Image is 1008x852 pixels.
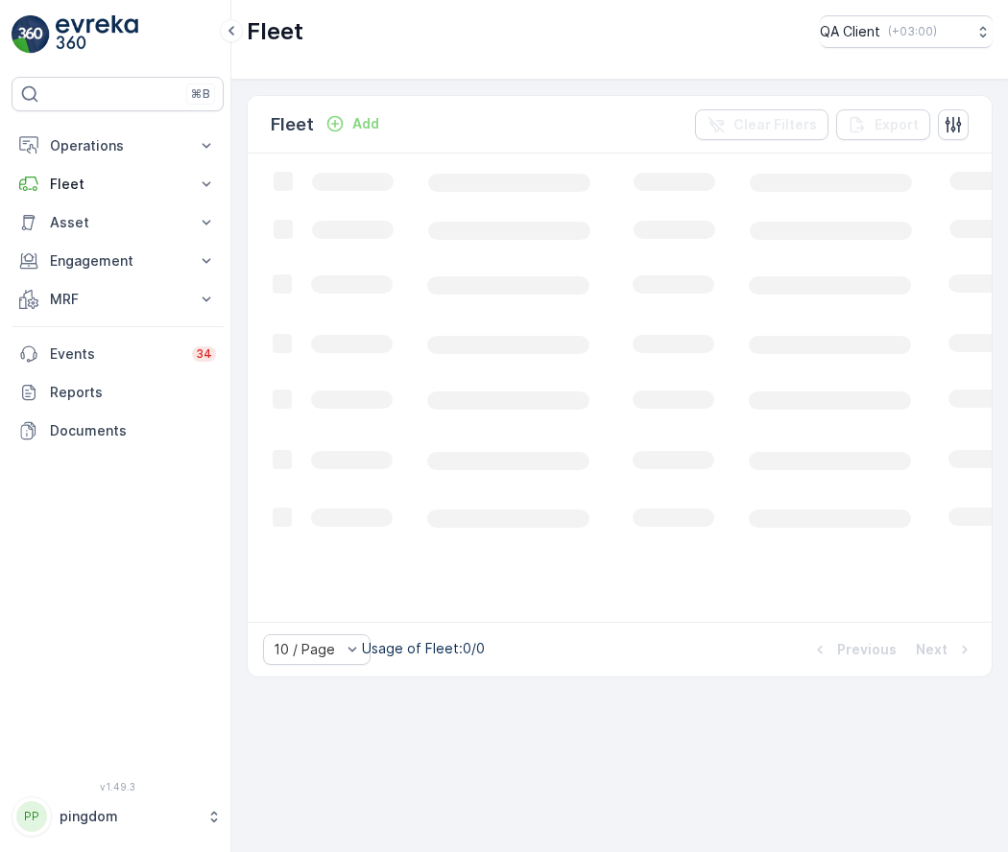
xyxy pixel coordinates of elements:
[352,114,379,133] p: Add
[50,175,185,194] p: Fleet
[12,781,224,793] span: v 1.49.3
[875,115,919,134] p: Export
[60,807,197,826] p: pingdom
[271,111,314,138] p: Fleet
[808,638,899,661] button: Previous
[50,290,185,309] p: MRF
[12,280,224,319] button: MRF
[196,346,212,362] p: 34
[16,801,47,832] div: PP
[12,203,224,242] button: Asset
[56,15,138,54] img: logo_light-DOdMpM7g.png
[247,16,303,47] p: Fleet
[50,213,185,232] p: Asset
[916,640,948,659] p: Next
[733,115,817,134] p: Clear Filters
[820,22,880,41] p: QA Client
[820,15,993,48] button: QA Client(+03:00)
[12,335,224,373] a: Events34
[888,24,937,39] p: ( +03:00 )
[12,242,224,280] button: Engagement
[50,383,216,402] p: Reports
[12,412,224,450] a: Documents
[191,86,210,102] p: ⌘B
[836,109,930,140] button: Export
[12,373,224,412] a: Reports
[318,112,387,135] button: Add
[12,165,224,203] button: Fleet
[12,15,50,54] img: logo
[914,638,976,661] button: Next
[12,127,224,165] button: Operations
[837,640,897,659] p: Previous
[362,639,485,658] p: Usage of Fleet : 0/0
[50,251,185,271] p: Engagement
[12,796,224,837] button: PPpingdom
[50,344,180,364] p: Events
[50,421,216,440] p: Documents
[50,136,185,155] p: Operations
[695,109,828,140] button: Clear Filters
